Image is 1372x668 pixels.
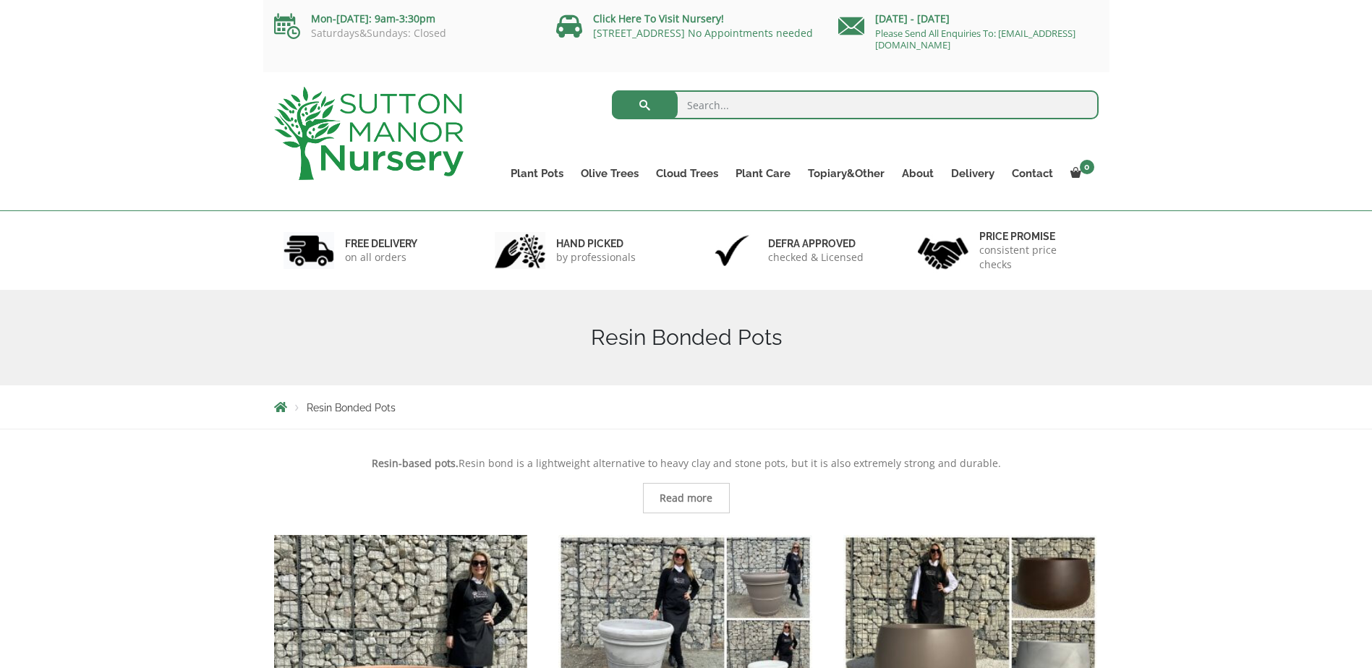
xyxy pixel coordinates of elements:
a: Delivery [942,163,1003,184]
a: 0 [1062,163,1099,184]
p: Saturdays&Sundays: Closed [274,27,534,39]
img: 3.jpg [707,232,757,269]
a: Olive Trees [572,163,647,184]
a: About [893,163,942,184]
span: 0 [1080,160,1094,174]
a: Plant Pots [502,163,572,184]
img: 2.jpg [495,232,545,269]
h6: hand picked [556,237,636,250]
a: Please Send All Enquiries To: [EMAIL_ADDRESS][DOMAIN_NAME] [875,27,1075,51]
a: Cloud Trees [647,163,727,184]
span: Resin Bonded Pots [307,402,396,414]
span: Read more [660,493,712,503]
h6: Defra approved [768,237,864,250]
a: Click Here To Visit Nursery! [593,12,724,25]
img: logo [274,87,464,180]
a: Contact [1003,163,1062,184]
strong: Resin-based pots. [372,456,459,470]
p: consistent price checks [979,243,1089,272]
p: [DATE] - [DATE] [838,10,1099,27]
p: Mon-[DATE]: 9am-3:30pm [274,10,534,27]
a: [STREET_ADDRESS] No Appointments needed [593,26,813,40]
img: 4.jpg [918,228,968,273]
img: 1.jpg [284,232,334,269]
p: checked & Licensed [768,250,864,265]
p: on all orders [345,250,417,265]
p: by professionals [556,250,636,265]
nav: Breadcrumbs [274,401,1099,413]
h6: Price promise [979,230,1089,243]
input: Search... [612,90,1099,119]
a: Topiary&Other [799,163,893,184]
h6: FREE DELIVERY [345,237,417,250]
h1: Resin Bonded Pots [274,325,1099,351]
a: Plant Care [727,163,799,184]
p: Resin bond is a lightweight alternative to heavy clay and stone pots, but it is also extremely st... [274,455,1099,472]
